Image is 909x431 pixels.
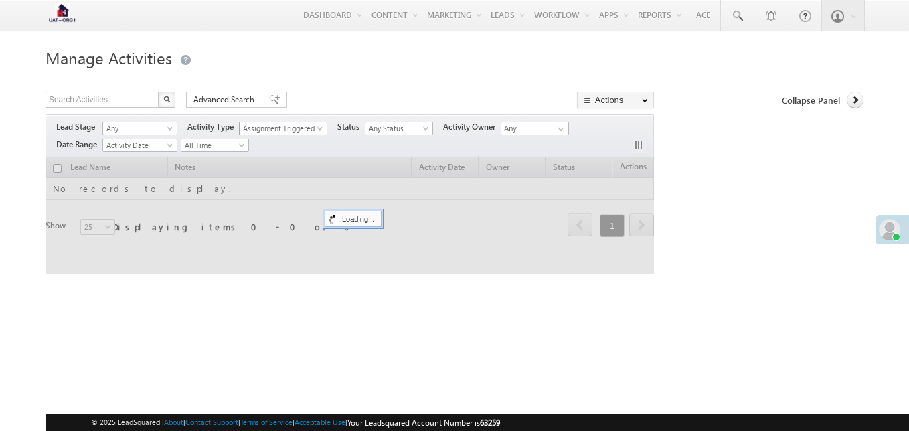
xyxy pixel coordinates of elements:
[337,121,365,133] span: Status
[163,96,170,102] img: Search
[193,94,258,106] span: Advanced Search
[103,139,173,151] span: Activity Date
[56,121,100,133] span: Lead Stage
[56,139,102,151] span: Date Range
[240,122,321,135] span: Assignment Triggered
[239,122,327,135] a: Assignment Triggered
[782,94,840,106] span: Collapse Panel
[181,139,245,151] span: All Time
[240,418,293,426] a: Terms of Service
[480,418,500,428] span: 63259
[365,122,429,135] span: Any Status
[185,418,238,426] a: Contact Support
[325,211,382,227] div: Loading...
[102,122,177,135] a: Any
[164,418,183,426] a: About
[365,122,433,135] a: Any Status
[501,122,569,135] input: Type to Search
[181,139,249,152] a: All Time
[46,3,79,27] img: Custom Logo
[347,418,500,428] span: Your Leadsquared Account Number is
[46,47,172,68] span: Manage Activities
[577,92,654,108] button: Actions
[551,122,568,136] a: Show All Items
[91,416,500,429] span: © 2025 LeadSquared | | | | |
[103,122,173,135] span: Any
[443,121,501,133] span: Activity Owner
[187,121,239,133] span: Activity Type
[102,139,177,152] a: Activity Date
[295,418,345,426] a: Acceptable Use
